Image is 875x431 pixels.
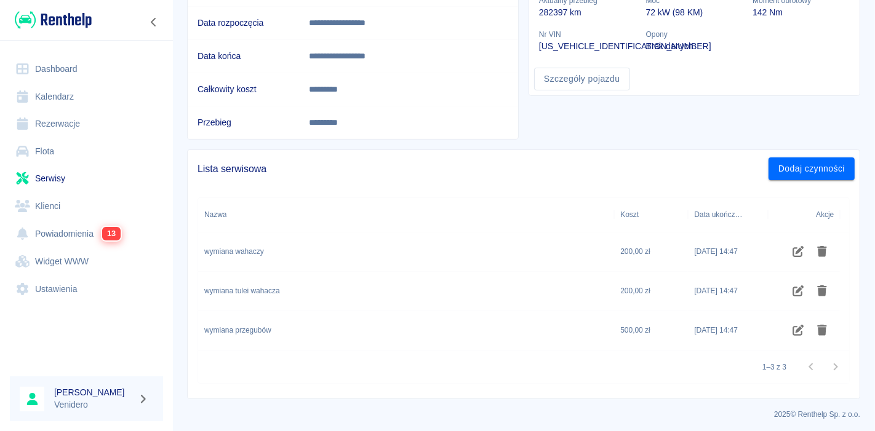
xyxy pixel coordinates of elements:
[694,325,738,336] div: 16 wrz 2025, 14:47
[786,241,810,262] button: Edytuj czynność
[198,50,289,62] h6: Data końca
[810,320,834,341] button: Usuń czynność
[204,325,271,336] div: wymiana przegubów
[198,116,289,129] h6: Przebieg
[745,206,762,223] button: Sort
[614,232,688,272] div: 200,00 zł
[614,311,688,350] div: 500,00 zł
[694,246,738,257] div: 16 wrz 2025, 14:47
[198,197,614,232] div: Nazwa
[539,40,636,53] p: [US_VEHICLE_IDENTIFICATION_NUMBER]
[187,409,860,420] p: 2025 © Renthelp Sp. z o.o.
[694,285,738,296] div: 16 wrz 2025, 14:47
[145,14,163,30] button: Zwiń nawigację
[102,227,121,240] span: 13
[762,362,786,373] p: 1–3 z 3
[810,241,834,262] button: Usuń czynność
[204,246,264,257] div: wymiana wahaczy
[688,197,768,232] div: Data ukończenia
[15,10,92,30] img: Renthelp logo
[539,29,636,40] p: Nr VIN
[226,206,244,223] button: Sort
[198,17,289,29] h6: Data rozpoczęcia
[810,280,834,301] button: Usuń czynność
[614,272,688,311] div: 200,00 zł
[54,398,133,411] p: Venidero
[753,6,850,19] p: 142 Nm
[10,275,163,303] a: Ustawienia
[10,10,92,30] a: Renthelp logo
[694,197,745,232] div: Data ukończenia
[769,157,855,180] button: Dodaj czynności
[10,192,163,220] a: Klienci
[10,248,163,275] a: Widget WWW
[614,197,688,232] div: Koszt
[204,197,226,232] div: Nazwa
[786,320,810,341] button: Edytuj czynność
[198,83,289,95] h6: Całkowity koszt
[534,68,630,90] a: Szczegóły pojazdu
[54,386,133,398] h6: [PERSON_NAME]
[10,55,163,83] a: Dashboard
[198,163,769,175] span: Lista serwisowa
[646,29,743,40] p: Opony
[646,40,743,53] p: Brak danych
[620,197,639,232] div: Koszt
[539,6,636,19] p: 282397 km
[816,197,834,232] div: Akcje
[786,280,810,301] button: Edytuj czynność
[10,138,163,165] a: Flota
[10,165,163,192] a: Serwisy
[204,285,280,296] div: wymiana tulei wahacza
[768,197,840,232] div: Akcje
[639,206,656,223] button: Sort
[10,219,163,248] a: Powiadomienia13
[10,110,163,138] a: Rezerwacje
[646,6,743,19] p: 72 kW (98 KM)
[10,83,163,111] a: Kalendarz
